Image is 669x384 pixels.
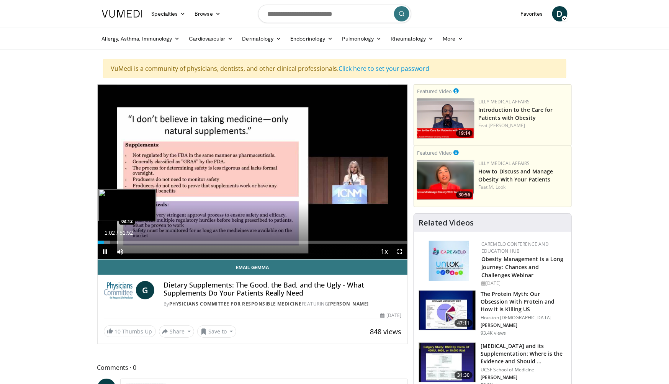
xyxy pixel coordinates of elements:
span: 47:11 [455,319,473,327]
button: Mute [113,244,128,259]
button: Save to [197,325,236,338]
span: 19:14 [456,130,473,137]
div: Progress Bar [98,241,408,244]
small: Featured Video [417,149,452,156]
a: D [552,6,568,21]
a: Pulmonology [337,31,386,46]
div: By FEATURING [164,301,401,307]
img: 4bb25b40-905e-443e-8e37-83f056f6e86e.150x105_q85_crop-smart_upscale.jpg [419,343,476,382]
a: Cardiovascular [184,31,237,46]
a: 10 Thumbs Up [104,325,156,337]
img: b7b8b05e-5021-418b-a89a-60a270e7cf82.150x105_q85_crop-smart_upscale.jpg [419,291,476,330]
p: Houston [DEMOGRAPHIC_DATA] [481,315,567,321]
a: 30:56 [417,160,474,200]
button: Playback Rate [377,244,392,259]
a: Lilly Medical Affairs [478,98,530,105]
img: Physicians Committee for Responsible Medicine [104,281,133,299]
a: How to Discuss and Manage Obesity With Your Patients [478,168,553,183]
button: Share [159,325,195,338]
a: [PERSON_NAME] [329,301,369,307]
a: Introduction to the Care for Patients with Obesity [478,106,553,121]
a: Allergy, Asthma, Immunology [97,31,185,46]
a: CaReMeLO Conference and Education Hub [481,241,549,254]
input: Search topics, interventions [258,5,411,23]
span: / [117,230,118,236]
button: Pause [98,244,113,259]
span: 51:52 [119,230,133,236]
img: VuMedi Logo [102,10,142,18]
h3: [MEDICAL_DATA] and its Supplementation: Where is the Evidence and Should … [481,342,567,365]
a: Browse [190,6,225,21]
a: Lilly Medical Affairs [478,160,530,167]
a: G [136,281,154,299]
a: M. Look [489,184,506,190]
video-js: Video Player [98,85,408,260]
img: c98a6a29-1ea0-4bd5-8cf5-4d1e188984a7.png.150x105_q85_crop-smart_upscale.png [417,160,474,200]
img: 45df64a9-a6de-482c-8a90-ada250f7980c.png.150x105_q85_autocrop_double_scale_upscale_version-0.2.jpg [429,241,469,281]
p: 93.4K views [481,330,506,336]
p: [PERSON_NAME] [481,374,567,381]
p: [PERSON_NAME] [481,322,567,328]
a: Obesity Management is a Long Journey: Chances and Challenges Webinar [481,255,564,279]
a: [PERSON_NAME] [489,122,525,129]
h4: Related Videos [419,218,474,227]
img: image.jpeg [98,189,156,221]
a: Favorites [516,6,548,21]
a: 47:11 The Protein Myth: Our Obsession With Protein and How It Is Killing US Houston [DEMOGRAPHIC_... [419,290,567,336]
div: VuMedi is a community of physicians, dentists, and other clinical professionals. [103,59,566,78]
div: [DATE] [381,312,401,319]
span: 848 views [370,327,401,336]
span: 30:56 [456,191,473,198]
a: Email Gemma [98,260,408,275]
div: Feat. [478,184,568,191]
span: 31:30 [455,371,473,379]
a: Endocrinology [286,31,337,46]
a: More [438,31,468,46]
p: UCSF School of Medicine [481,367,567,373]
h3: The Protein Myth: Our Obsession With Protein and How It Is Killing US [481,290,567,313]
div: Feat. [478,122,568,129]
span: 1:02 [105,230,115,236]
a: Click here to set your password [339,64,430,73]
img: acc2e291-ced4-4dd5-b17b-d06994da28f3.png.150x105_q85_crop-smart_upscale.png [417,98,474,139]
a: Specialties [147,6,190,21]
a: Dermatology [238,31,286,46]
a: Rheumatology [386,31,438,46]
a: 19:14 [417,98,474,139]
a: Physicians Committee for Responsible Medicine [169,301,302,307]
span: 10 [115,328,121,335]
button: Fullscreen [392,244,407,259]
small: Featured Video [417,88,452,95]
span: Comments 0 [97,363,408,373]
h4: Dietary Supplements: The Good, the Bad, and the Ugly - What Supplements Do Your Patients Really Need [164,281,401,297]
div: [DATE] [481,280,565,287]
